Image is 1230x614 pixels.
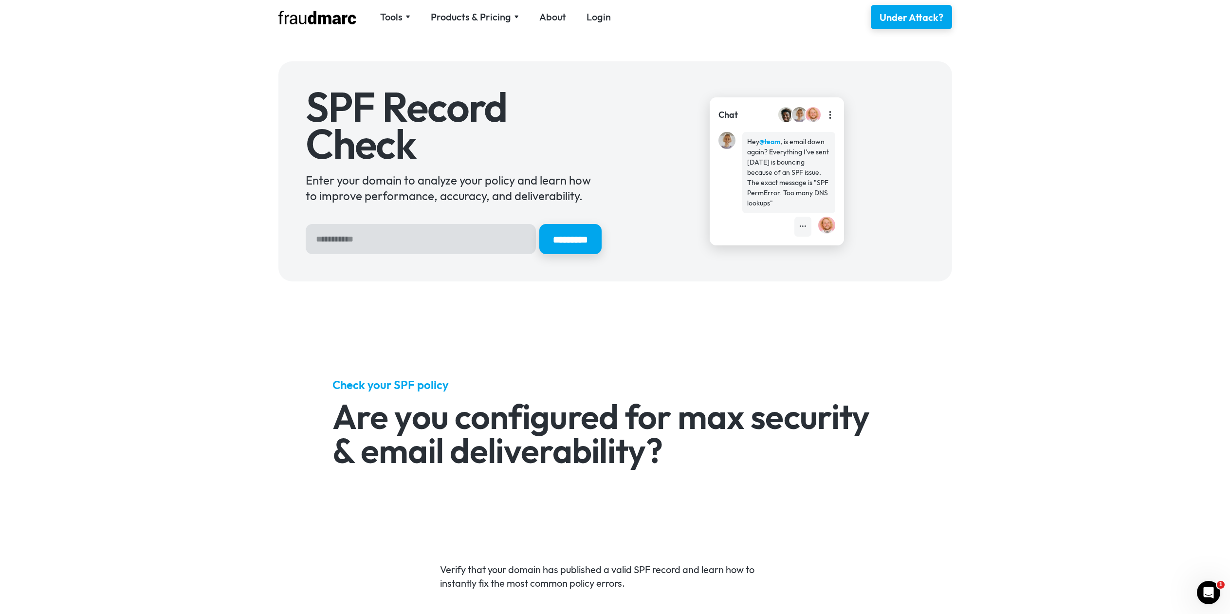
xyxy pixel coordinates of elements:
[431,10,519,24] div: Products & Pricing
[306,172,602,204] div: Enter your domain to analyze your policy and learn how to improve performance, accuracy, and deli...
[587,10,611,24] a: Login
[306,224,602,254] form: Hero Sign Up Form
[799,222,807,232] div: •••
[1197,581,1220,604] iframe: Intercom live chat
[380,10,410,24] div: Tools
[871,5,952,29] a: Under Attack?
[332,399,898,467] h2: Are you configured for max security & email deliverability?
[759,137,780,146] strong: @team
[1217,581,1225,589] span: 1
[306,89,602,162] h1: SPF Record Check
[880,11,943,24] div: Under Attack?
[718,109,738,121] div: Chat
[431,10,511,24] div: Products & Pricing
[380,10,403,24] div: Tools
[747,137,830,208] div: Hey , is email down again? Everything I've sent [DATE] is bouncing because of an SPF issue. The e...
[539,10,566,24] a: About
[440,563,790,590] p: Verify that your domain has published a valid SPF record and learn how to instantly fix the most ...
[332,377,898,392] h5: Check your SPF policy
